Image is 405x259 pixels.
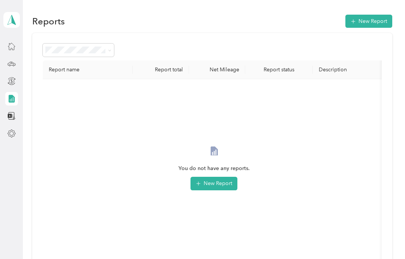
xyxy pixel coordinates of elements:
[43,60,133,79] th: Report name
[251,66,307,73] div: Report status
[189,60,245,79] th: Net Mileage
[345,15,392,28] button: New Report
[313,60,388,79] th: Description
[178,164,250,173] span: You do not have any reports.
[190,177,237,190] button: New Report
[133,60,189,79] th: Report total
[32,17,65,25] h1: Reports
